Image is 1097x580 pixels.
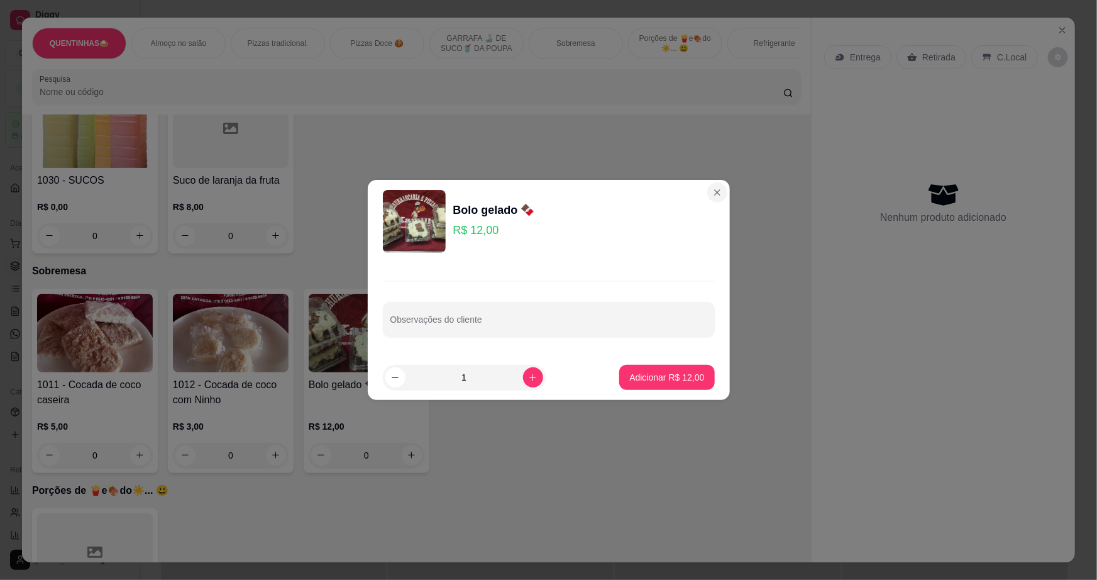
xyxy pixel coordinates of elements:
[619,365,714,390] button: Adicionar R$ 12,00
[453,221,535,239] p: R$ 12,00
[390,318,707,331] input: Observações do cliente
[383,190,446,253] img: product-image
[707,182,727,203] button: Close
[453,201,535,219] div: Bolo gelado 🍫
[629,371,704,384] p: Adicionar R$ 12,00
[523,367,543,388] button: increase-product-quantity
[385,367,405,388] button: decrease-product-quantity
